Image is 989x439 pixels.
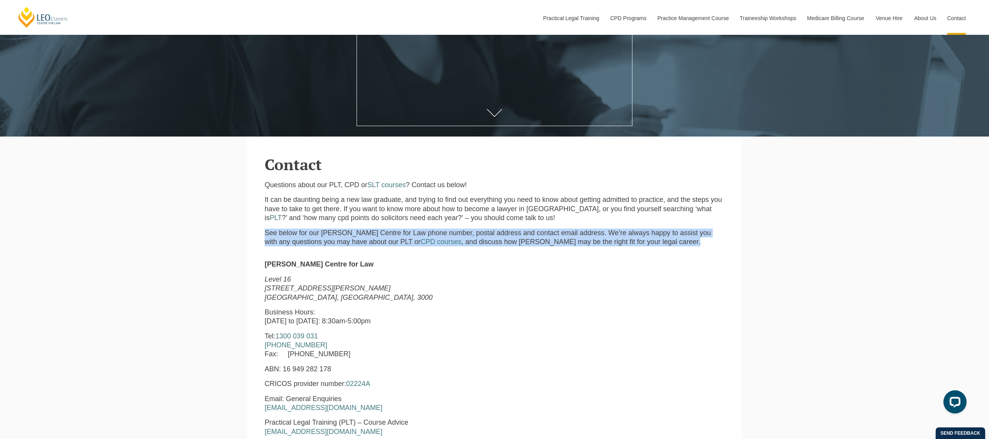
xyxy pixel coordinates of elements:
[265,156,724,173] h2: Contact
[265,229,724,247] p: See below for our [PERSON_NAME] Centre for Law phone number, postal address and contact email add...
[734,2,801,35] a: Traineeship Workshops
[265,195,724,222] p: It can be daunting being a new law graduate, and trying to find out everything you need to know a...
[275,332,318,340] a: 1300 039 031
[537,2,605,35] a: Practical Legal Training
[270,214,282,222] a: PLT
[937,387,970,420] iframe: LiveChat chat widget
[421,238,462,246] a: CPD courses
[265,341,327,349] a: [PHONE_NUMBER]
[801,2,870,35] a: Medicare Billing Course
[652,2,734,35] a: Practice Management Course
[265,418,528,436] p: Practical Legal Training (PLT) – Course Advice
[265,404,382,412] a: [EMAIL_ADDRESS][DOMAIN_NAME]
[265,181,724,190] p: Questions about our PLT, CPD or ? Contact us below!
[265,294,433,301] em: [GEOGRAPHIC_DATA], [GEOGRAPHIC_DATA], 3000
[265,395,528,413] p: Email: General Enquiries
[265,332,528,359] p: Tel: Fax: [PHONE_NUMBER]
[870,2,908,35] a: Venue Hire
[265,284,391,292] em: [STREET_ADDRESS][PERSON_NAME]
[17,6,69,28] a: [PERSON_NAME] Centre for Law
[265,275,291,283] em: Level 16
[941,2,972,35] a: Contact
[367,181,406,189] a: SLT courses
[346,380,370,388] a: 02224A
[265,365,528,374] p: ABN: 16 949 282 178
[908,2,941,35] a: About Us
[604,2,651,35] a: CPD Programs
[265,379,528,388] p: CRICOS provider number:
[265,428,382,436] a: [EMAIL_ADDRESS][DOMAIN_NAME]
[265,260,374,268] strong: [PERSON_NAME] Centre for Law
[265,308,528,326] p: Business Hours: [DATE] to [DATE]: 8:30am-5:00pm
